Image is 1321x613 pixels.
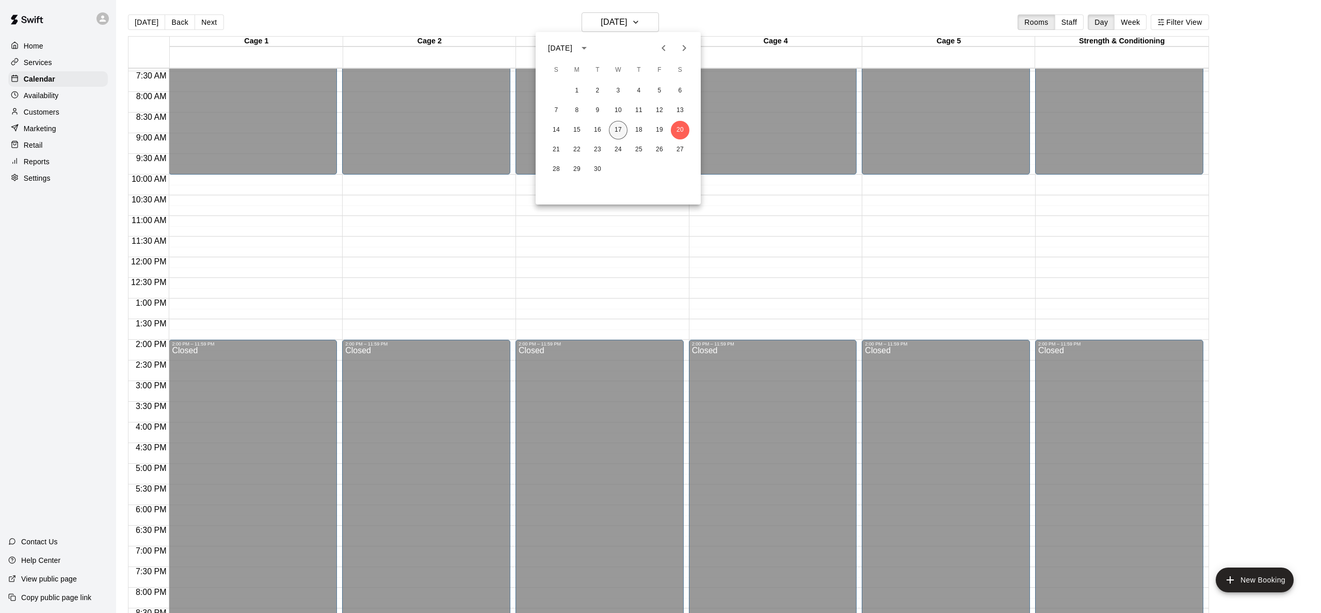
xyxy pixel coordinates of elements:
button: 22 [568,140,586,159]
button: 30 [588,160,607,179]
button: 12 [650,101,669,120]
button: 29 [568,160,586,179]
span: Wednesday [609,60,627,81]
button: Previous month [653,38,674,58]
button: 21 [547,140,566,159]
button: 13 [671,101,689,120]
button: 16 [588,121,607,139]
button: 7 [547,101,566,120]
div: [DATE] [548,43,572,54]
span: Sunday [547,60,566,81]
button: 2 [588,82,607,100]
button: 14 [547,121,566,139]
button: 24 [609,140,627,159]
button: 15 [568,121,586,139]
button: 11 [630,101,648,120]
button: 17 [609,121,627,139]
span: Monday [568,60,586,81]
button: 20 [671,121,689,139]
button: 23 [588,140,607,159]
button: 9 [588,101,607,120]
span: Saturday [671,60,689,81]
button: 19 [650,121,669,139]
button: 3 [609,82,627,100]
span: Thursday [630,60,648,81]
button: 8 [568,101,586,120]
button: 4 [630,82,648,100]
button: calendar view is open, switch to year view [575,39,593,57]
button: 5 [650,82,669,100]
button: 27 [671,140,689,159]
button: 10 [609,101,627,120]
button: 1 [568,82,586,100]
span: Friday [650,60,669,81]
button: 18 [630,121,648,139]
button: 28 [547,160,566,179]
button: Next month [674,38,695,58]
span: Tuesday [588,60,607,81]
button: 26 [650,140,669,159]
button: 6 [671,82,689,100]
button: 25 [630,140,648,159]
